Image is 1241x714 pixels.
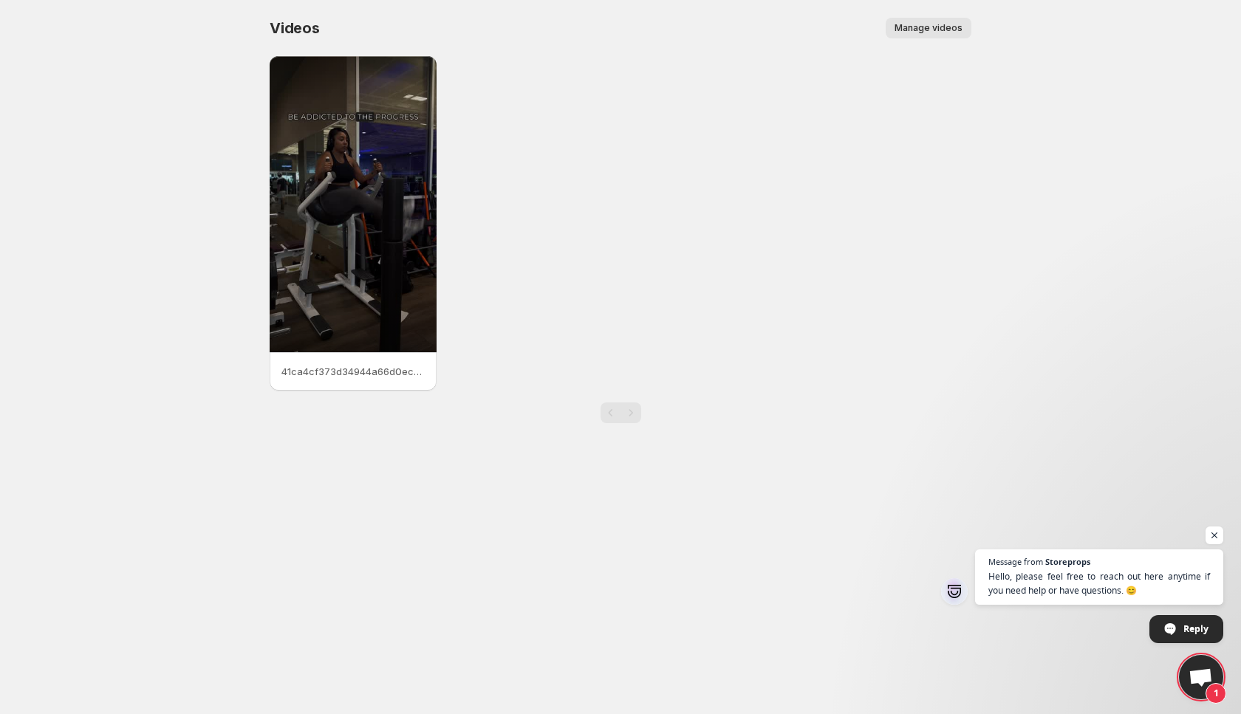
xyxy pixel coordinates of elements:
span: Storeprops [1045,557,1090,566]
span: Hello, please feel free to reach out here anytime if you need help or have questions. 😊 [988,569,1210,597]
nav: Pagination [601,402,641,423]
span: 1 [1206,683,1226,704]
p: 41ca4cf373d34944a66d0ec60de87a73 [281,364,425,379]
span: Videos [270,19,320,37]
a: Open chat [1179,655,1223,699]
span: Message from [988,557,1043,566]
span: Reply [1183,616,1208,642]
button: Manage videos [886,18,971,38]
span: Manage videos [895,22,963,34]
